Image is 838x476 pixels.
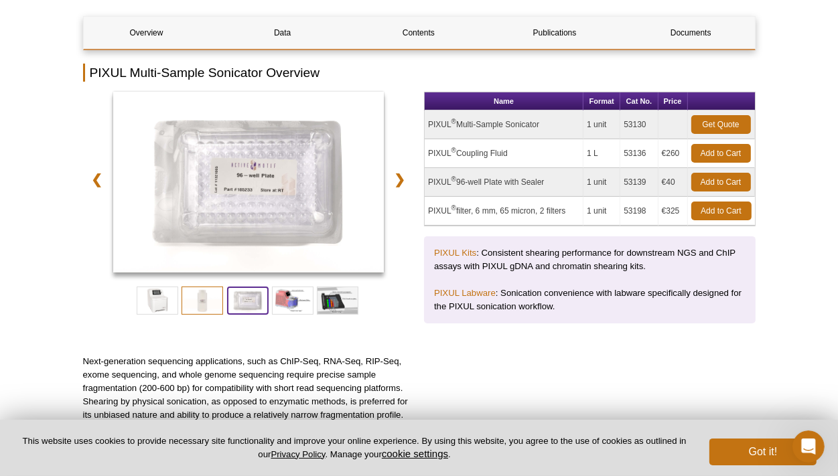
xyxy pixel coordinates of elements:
a: ❯ [385,164,414,195]
img: 96 Well Plate [113,92,385,272]
a: Get Quote [691,115,751,134]
td: €40 [658,168,688,197]
a: ❮ [83,164,112,195]
td: PIXUL 96-well Plate with Sealer [425,168,583,197]
a: Privacy Policy [271,449,325,459]
a: Overview [84,17,210,49]
a: Add to Cart [691,144,751,163]
a: 96 Well Plate [113,92,385,276]
th: Price [658,92,688,110]
th: Cat No. [620,92,658,110]
td: 53136 [620,139,658,168]
td: 1 unit [583,110,620,139]
th: Name [425,92,583,110]
td: 1 unit [583,168,620,197]
td: PIXUL Coupling Fluid [425,139,583,168]
td: 53130 [620,110,658,139]
a: Contents [356,17,482,49]
sup: ® [451,204,456,212]
td: PIXUL filter, 6 mm, 65 micron, 2 filters [425,197,583,226]
p: : Consistent shearing performance for downstream NGS and ChIP assays with PIXUL gDNA and chromati... [434,246,746,273]
p: : Sonication convenience with labware specifically designed for the PIXUL sonication workflow. [434,287,746,313]
a: Add to Cart [691,173,751,191]
sup: ® [451,118,456,125]
sup: ® [451,147,456,154]
sup: ® [451,175,456,183]
th: Format [583,92,620,110]
td: 53198 [620,197,658,226]
td: 1 L [583,139,620,168]
a: Data [220,17,346,49]
a: Publications [492,17,618,49]
iframe: Intercom live chat [792,430,825,463]
button: Got it! [709,439,817,465]
td: €260 [658,139,688,168]
a: PIXUL Labware [434,288,496,298]
td: 53139 [620,168,658,197]
h2: PIXUL Multi-Sample Sonicator Overview [83,64,756,82]
td: 1 unit [583,197,620,226]
a: PIXUL Kits [434,248,476,258]
a: Documents [628,17,754,49]
td: €325 [658,197,688,226]
td: PIXUL Multi-Sample Sonicator [425,110,583,139]
p: Next-generation sequencing applications, such as ChIP-Seq, RNA-Seq, RIP-Seq, exome sequencing, an... [83,355,415,422]
a: Add to Cart [691,202,752,220]
button: cookie settings [382,448,448,459]
p: This website uses cookies to provide necessary site functionality and improve your online experie... [21,435,687,461]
